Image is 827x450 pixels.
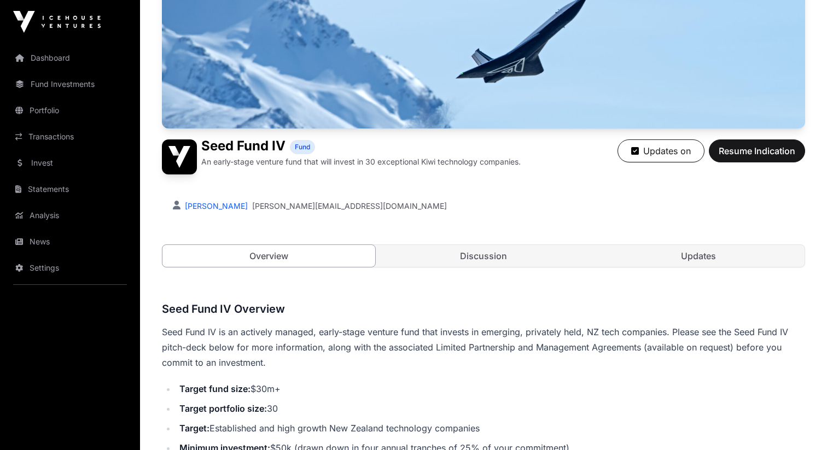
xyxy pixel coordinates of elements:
[592,245,805,267] a: Updates
[176,401,805,416] li: 30
[772,398,827,450] iframe: Chat Widget
[9,125,131,149] a: Transactions
[162,139,197,174] img: Seed Fund IV
[9,203,131,227] a: Analysis
[179,383,251,394] strong: Target fund size:
[618,139,704,162] button: Updates on
[9,46,131,70] a: Dashboard
[179,403,267,414] strong: Target portfolio size:
[719,144,795,157] span: Resume Indication
[252,201,447,212] a: [PERSON_NAME][EMAIL_ADDRESS][DOMAIN_NAME]
[709,150,805,161] a: Resume Indication
[9,230,131,254] a: News
[183,201,248,211] a: [PERSON_NAME]
[295,143,310,151] span: Fund
[162,324,805,370] p: Seed Fund IV is an actively managed, early-stage venture fund that invests in emerging, privately...
[13,11,101,33] img: Icehouse Ventures Logo
[201,139,286,154] h1: Seed Fund IV
[9,98,131,122] a: Portfolio
[179,423,209,434] strong: Target:
[9,177,131,201] a: Statements
[377,245,590,267] a: Discussion
[162,244,376,267] a: Overview
[176,381,805,396] li: $30m+
[9,256,131,280] a: Settings
[709,139,805,162] button: Resume Indication
[176,420,805,436] li: Established and high growth New Zealand technology companies
[9,151,131,175] a: Invest
[162,300,805,318] h3: Seed Fund IV Overview
[9,72,131,96] a: Fund Investments
[201,156,521,167] p: An early-stage venture fund that will invest in 30 exceptional Kiwi technology companies.
[162,245,805,267] nav: Tabs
